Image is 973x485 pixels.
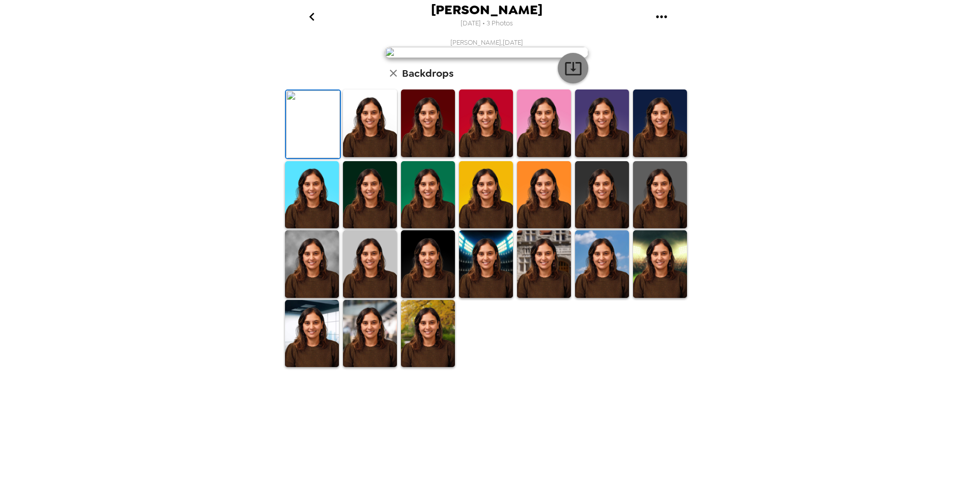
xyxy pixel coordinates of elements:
img: Original [286,90,340,158]
img: user [385,47,588,58]
span: [DATE] • 3 Photos [461,17,513,31]
span: [PERSON_NAME] , [DATE] [450,38,523,47]
h6: Backdrops [402,65,453,81]
span: [PERSON_NAME] [431,3,542,17]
